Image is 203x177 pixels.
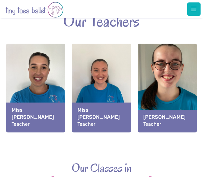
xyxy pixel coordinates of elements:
strong: Miss [PERSON_NAME] [12,107,60,121]
span: Teacher [77,121,95,127]
span: Our Classes in [72,160,132,176]
strong: Miss [PERSON_NAME] [77,107,126,121]
strong: [PERSON_NAME] [143,114,191,121]
h2: Our Teachers [6,10,197,32]
a: View full-size image [72,44,131,133]
span: Teacher [12,121,30,127]
img: tiny toes ballet [5,1,63,18]
span: Teacher [143,121,161,127]
a: View full-size image [6,44,65,133]
a: View full-size image [138,44,197,133]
